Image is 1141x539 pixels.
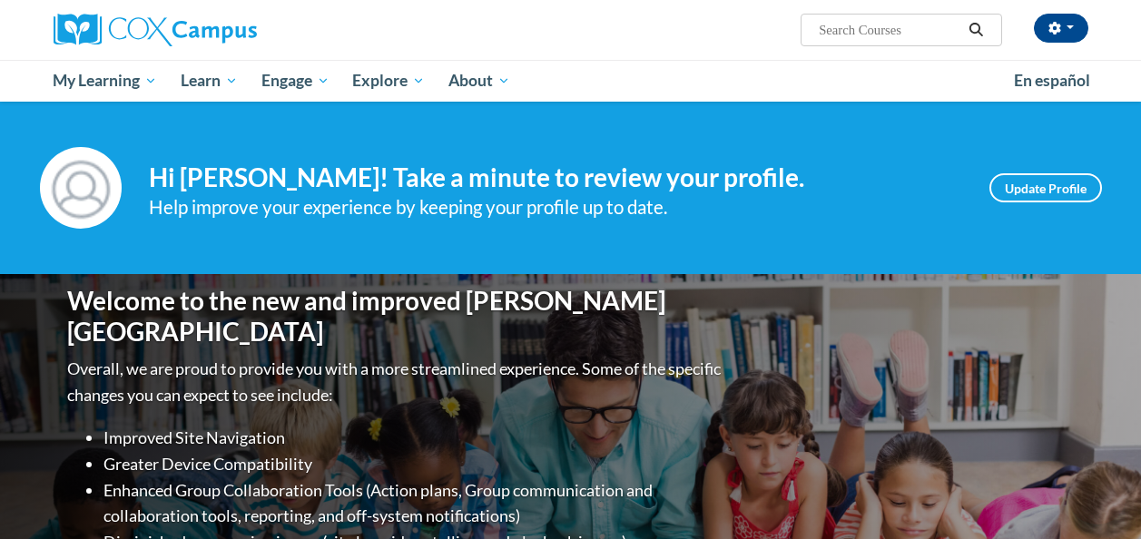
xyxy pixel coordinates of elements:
a: Update Profile [989,173,1102,202]
span: My Learning [53,70,157,92]
h1: Welcome to the new and improved [PERSON_NAME][GEOGRAPHIC_DATA] [67,286,725,347]
h4: Hi [PERSON_NAME]! Take a minute to review your profile. [149,162,962,193]
input: Search Courses [817,19,962,41]
p: Overall, we are proud to provide you with a more streamlined experience. Some of the specific cha... [67,356,725,408]
a: Learn [169,60,250,102]
a: Explore [340,60,437,102]
a: Engage [250,60,341,102]
li: Improved Site Navigation [103,425,725,451]
span: About [448,70,510,92]
a: About [437,60,522,102]
a: My Learning [42,60,170,102]
iframe: Button to launch messaging window [1068,466,1126,524]
div: Main menu [40,60,1102,102]
button: Account Settings [1034,14,1088,43]
div: Help improve your experience by keeping your profile up to date. [149,192,962,222]
span: En español [1014,71,1090,90]
li: Enhanced Group Collaboration Tools (Action plans, Group communication and collaboration tools, re... [103,477,725,530]
span: Learn [181,70,238,92]
a: Cox Campus [54,14,380,46]
span: Explore [352,70,425,92]
span: Engage [261,70,330,92]
img: Profile Image [40,147,122,229]
button: Search [962,19,989,41]
img: Cox Campus [54,14,257,46]
a: En español [1002,62,1102,100]
li: Greater Device Compatibility [103,451,725,477]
